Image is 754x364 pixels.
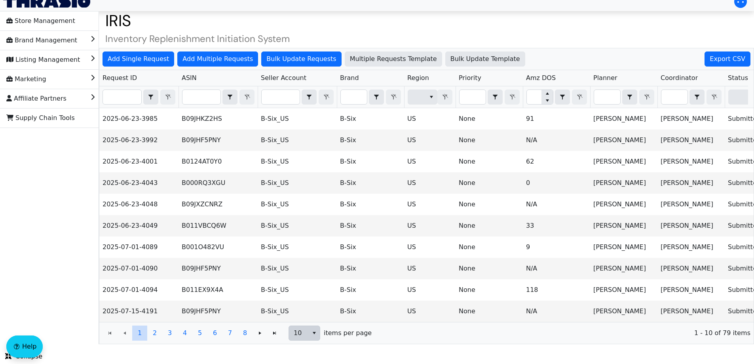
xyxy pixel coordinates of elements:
[182,73,197,83] span: ASIN
[337,301,404,322] td: B-Six
[266,54,336,64] span: Bulk Update Requests
[657,194,725,215] td: [PERSON_NAME]
[404,236,456,258] td: US
[456,215,523,236] td: None
[456,301,523,322] td: None
[404,215,456,236] td: US
[179,279,258,301] td: B011EX9X4A
[99,258,179,279] td: 2025-07-01-4090
[289,326,320,341] span: Page size
[657,236,725,258] td: [PERSON_NAME]
[523,258,590,279] td: N/A
[337,108,404,130] td: B-Six
[378,328,750,338] span: 1 - 10 of 79 items
[6,73,46,86] span: Marketing
[590,279,657,301] td: [PERSON_NAME]
[488,90,502,104] button: select
[99,33,754,45] h4: Inventory Replenishment Initiation System
[258,172,337,194] td: B-Six_US
[456,236,523,258] td: None
[258,194,337,215] td: B-Six_US
[6,92,66,105] span: Affiliate Partners
[302,90,316,104] button: select
[308,326,320,340] button: select
[147,326,162,341] button: Page 2
[337,215,404,236] td: B-Six
[593,73,617,83] span: Planner
[705,51,750,67] div: Export CSV
[456,258,523,279] td: None
[590,86,657,108] th: Filter
[99,172,179,194] td: 2025-06-23-4043
[657,130,725,151] td: [PERSON_NAME]
[6,34,77,47] span: Brand Management
[253,326,268,341] button: Go to the next page
[258,130,337,151] td: B-Six_US
[590,194,657,215] td: [PERSON_NAME]
[340,73,359,83] span: Brand
[179,215,258,236] td: B011VBCQ6W
[6,335,43,358] button: Help floatingactionbutton
[456,172,523,194] td: None
[198,328,202,338] span: 5
[222,326,237,341] button: Page 7
[99,236,179,258] td: 2025-07-01-4089
[460,90,486,104] input: Filter
[99,11,754,30] h1: IRIS
[177,326,192,341] button: Page 4
[350,54,437,64] span: Multiple Requests Template
[690,90,704,104] button: select
[258,279,337,301] td: B-Six_US
[523,86,590,108] th: Filter
[555,90,570,104] button: select
[177,51,258,67] button: Add Multiple Requests
[689,90,705,105] span: Choose Operator
[657,151,725,172] td: [PERSON_NAME]
[450,54,520,64] span: Bulk Update Template
[179,236,258,258] td: B001O482VU
[179,172,258,194] td: B000RQ3XGU
[99,322,754,344] div: Page 1 of 8
[541,97,553,104] button: Decrease value
[456,86,523,108] th: Filter
[710,54,745,64] span: Export CSV
[223,90,237,104] button: select
[103,90,141,104] input: Filter
[103,51,174,67] button: Add Single Request
[337,86,404,108] th: Filter
[594,90,620,104] input: Filter
[108,54,169,64] span: Add Single Request
[324,328,372,338] span: items per page
[341,90,367,104] input: Filter
[657,301,725,322] td: [PERSON_NAME]
[337,151,404,172] td: B-Six
[143,90,158,105] span: Choose Operator
[302,90,317,105] span: Choose Operator
[369,90,384,105] span: Choose Operator
[488,90,503,105] span: Choose Operator
[541,90,553,97] button: Increase value
[168,328,172,338] span: 3
[99,194,179,215] td: 2025-06-23-4048
[267,326,282,341] button: Go to the last page
[258,215,337,236] td: B-Six_US
[179,194,258,215] td: B09JXZCNRZ
[337,194,404,215] td: B-Six
[456,108,523,130] td: None
[657,86,725,108] th: Filter
[425,90,437,104] button: select
[523,301,590,322] td: N/A
[657,172,725,194] td: [PERSON_NAME]
[523,194,590,215] td: N/A
[590,108,657,130] td: [PERSON_NAME]
[258,151,337,172] td: B-Six_US
[661,90,688,104] input: Filter
[526,73,556,83] span: Amz DOS
[456,279,523,301] td: None
[6,112,75,124] span: Supply Chain Tools
[182,90,220,104] input: Filter
[162,326,177,341] button: Page 3
[590,151,657,172] td: [PERSON_NAME]
[590,301,657,322] td: [PERSON_NAME]
[179,151,258,172] td: B0124AT0Y0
